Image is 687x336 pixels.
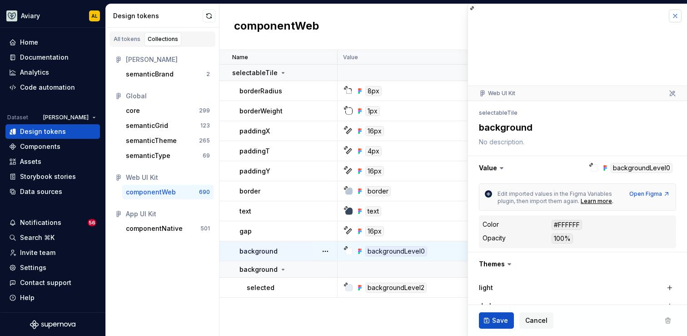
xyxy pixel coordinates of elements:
label: light [479,283,493,292]
p: selected [247,283,274,292]
div: Aviary [21,11,40,20]
a: Design tokens [5,124,100,139]
button: Contact support [5,275,100,290]
div: 100% [552,234,573,244]
button: Notifications56 [5,215,100,230]
div: Search ⌘K [20,233,55,242]
div: [PERSON_NAME] [126,55,210,64]
button: AviaryAL [2,6,104,25]
div: Components [20,142,60,151]
span: 56 [88,219,96,226]
p: text [239,207,251,216]
div: Documentation [20,53,69,62]
div: 123 [200,122,210,129]
button: [PERSON_NAME] [39,111,100,124]
a: Data sources [5,184,100,199]
div: core [126,106,140,115]
div: Data sources [20,187,62,196]
div: Dataset [7,114,28,121]
div: Design tokens [113,11,203,20]
a: Open Figma [629,190,670,198]
p: border [239,187,260,196]
p: Name [232,54,248,61]
div: 2 [206,71,210,78]
div: App UI Kit [126,209,210,219]
div: Analytics [20,68,49,77]
li: selectableTile [479,109,518,116]
p: selectableTile [232,68,278,77]
div: componentWeb [126,188,176,197]
button: Cancel [519,312,553,329]
a: Analytics [5,65,100,80]
div: 501 [200,225,210,232]
div: 16px [365,226,384,236]
button: semanticGrid123 [122,118,214,133]
span: Edit imported values in the Figma Variables plugin, then import them again. [498,190,613,204]
a: Home [5,35,100,50]
div: Assets [20,157,41,166]
a: Learn more [581,198,612,205]
a: Documentation [5,50,100,65]
div: AL [91,12,98,20]
svg: Supernova Logo [30,320,75,329]
div: 265 [199,137,210,144]
div: semanticTheme [126,136,177,145]
div: semanticType [126,151,170,160]
p: Value [343,54,358,61]
a: semanticBrand2 [122,67,214,81]
div: Home [20,38,38,47]
a: Invite team [5,245,100,260]
label: dark [479,301,493,311]
div: backgroundLevel2 [365,283,427,293]
p: borderWeight [239,107,283,116]
span: Save [492,316,508,325]
div: 69 [203,152,210,159]
div: border [365,186,391,196]
button: componentNative501 [122,221,214,236]
div: 16px [365,166,384,176]
div: text [365,206,381,216]
button: core299 [122,103,214,118]
span: [PERSON_NAME] [43,114,89,121]
a: Code automation [5,80,100,95]
div: backgroundLevel0 [365,246,427,256]
a: Storybook stories [5,169,100,184]
button: Search ⌘K [5,230,100,245]
div: 690 [199,188,210,196]
div: Storybook stories [20,172,76,181]
div: Settings [20,263,46,272]
div: Opacity [483,234,506,243]
p: paddingY [239,167,270,176]
a: semanticType69 [122,148,214,163]
p: background [239,265,278,274]
p: gap [239,227,252,236]
span: . [612,198,613,204]
div: 4px [365,146,382,156]
span: Cancel [525,316,548,325]
div: Notifications [20,218,61,227]
div: Contact support [20,278,71,287]
div: Color [483,220,499,229]
div: Web UI Kit [479,90,515,97]
textarea: background [477,119,674,136]
a: Settings [5,260,100,275]
button: Save [479,312,514,329]
div: semanticGrid [126,121,168,130]
div: All tokens [114,36,140,43]
div: #FFFFFF [552,220,582,230]
button: Help [5,290,100,305]
div: semanticBrand [126,70,174,79]
div: 1px [365,106,380,116]
button: componentWeb690 [122,185,214,199]
p: background [239,247,278,256]
img: 256e2c79-9abd-4d59-8978-03feab5a3943.png [6,10,17,21]
div: Global [126,92,210,101]
div: Design tokens [20,127,66,136]
a: semanticTheme265 [122,133,214,148]
div: Help [20,293,35,302]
